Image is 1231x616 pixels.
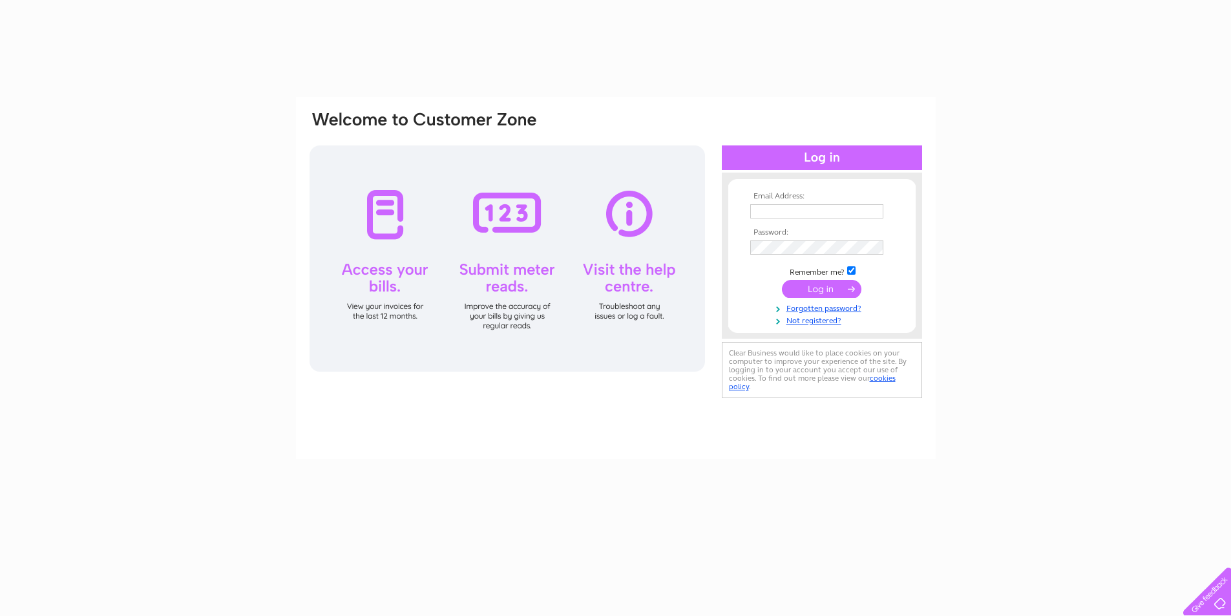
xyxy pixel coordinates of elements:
[722,342,922,398] div: Clear Business would like to place cookies on your computer to improve your experience of the sit...
[782,280,861,298] input: Submit
[747,228,897,237] th: Password:
[747,192,897,201] th: Email Address:
[729,374,896,391] a: cookies policy
[750,301,897,313] a: Forgotten password?
[747,264,897,277] td: Remember me?
[750,313,897,326] a: Not registered?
